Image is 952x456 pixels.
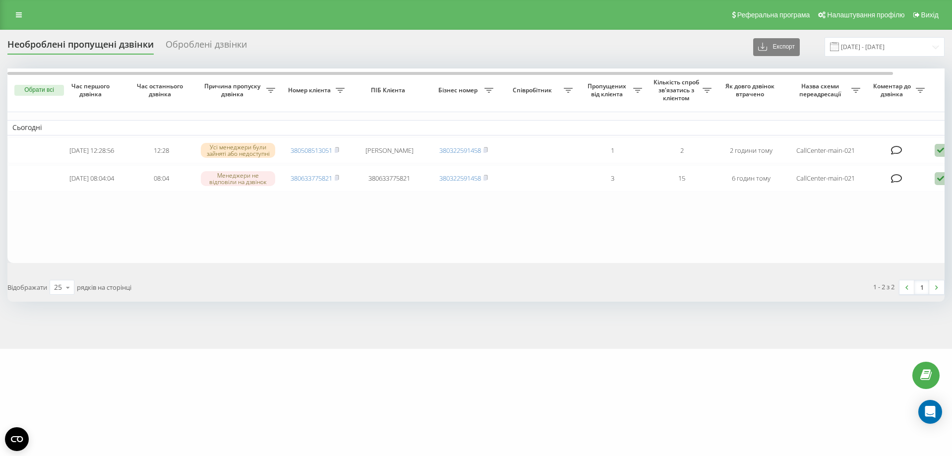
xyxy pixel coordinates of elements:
a: 380322591458 [439,146,481,155]
span: Налаштування профілю [827,11,904,19]
span: Як довго дзвінок втрачено [724,82,778,98]
span: Кількість спроб зв'язатись з клієнтом [652,78,703,102]
td: 2 години тому [716,137,786,164]
span: Причина пропуску дзвінка [201,82,266,98]
span: Пропущених від клієнта [583,82,633,98]
span: Коментар до дзвінка [870,82,916,98]
div: 25 [54,282,62,292]
td: 380633775821 [350,165,429,192]
td: 08:04 [126,165,196,192]
span: рядків на сторінці [77,283,131,292]
td: [DATE] 08:04:04 [57,165,126,192]
span: Бізнес номер [434,86,484,94]
td: [DATE] 12:28:56 [57,137,126,164]
button: Експорт [753,38,800,56]
span: Номер клієнта [285,86,336,94]
td: CallCenter-main-021 [786,165,865,192]
a: 1 [914,280,929,294]
span: Час першого дзвінка [65,82,119,98]
td: [PERSON_NAME] [350,137,429,164]
button: Open CMP widget [5,427,29,451]
div: Необроблені пропущені дзвінки [7,39,154,55]
span: Вихід [921,11,939,19]
td: 3 [578,165,647,192]
span: ПІБ Клієнта [358,86,420,94]
span: Відображати [7,283,47,292]
span: Назва схеми переадресації [791,82,851,98]
div: Open Intercom Messenger [918,400,942,424]
span: Співробітник [503,86,564,94]
span: Реферальна програма [737,11,810,19]
td: 12:28 [126,137,196,164]
a: 380633775821 [291,174,332,183]
td: CallCenter-main-021 [786,137,865,164]
button: Обрати всі [14,85,64,96]
div: Менеджери не відповіли на дзвінок [201,171,275,186]
td: 2 [647,137,716,164]
td: 6 годин тому [716,165,786,192]
span: Час останнього дзвінка [134,82,188,98]
div: 1 - 2 з 2 [873,282,894,292]
td: 15 [647,165,716,192]
div: Оброблені дзвінки [166,39,247,55]
div: Усі менеджери були зайняті або недоступні [201,143,275,158]
a: 380322591458 [439,174,481,183]
td: 1 [578,137,647,164]
a: 380508513051 [291,146,332,155]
